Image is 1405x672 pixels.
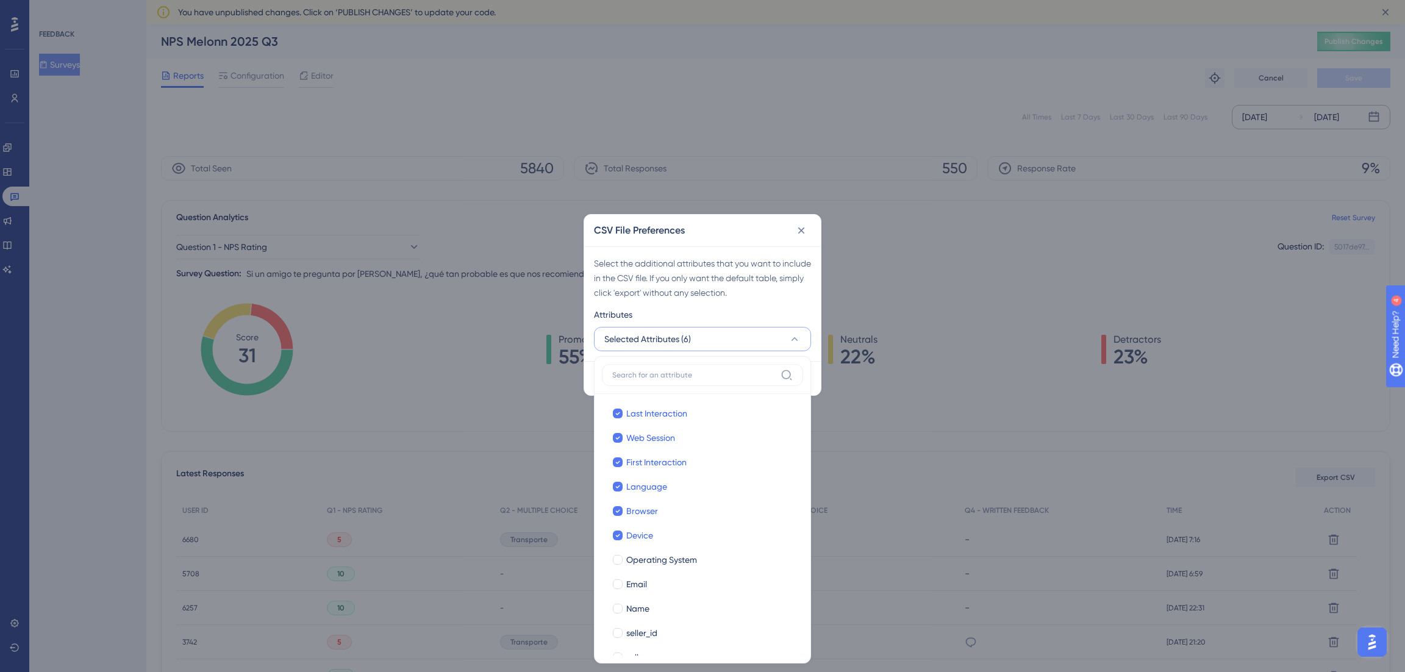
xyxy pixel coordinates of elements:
[626,626,657,640] span: seller_id
[1354,624,1390,660] iframe: UserGuiding AI Assistant Launcher
[626,406,687,421] span: Last Interaction
[626,504,658,518] span: Browser
[626,479,667,494] span: Language
[626,650,673,665] span: seller_name
[626,577,647,592] span: Email
[626,552,697,567] span: Operating System
[612,370,776,380] input: Search for an attribute
[626,455,687,470] span: First Interaction
[85,6,88,16] div: 4
[29,3,76,18] span: Need Help?
[594,256,811,300] div: Select the additional attributes that you want to include in the CSV file. If you only want the d...
[604,332,691,346] span: Selected Attributes (6)
[594,223,685,238] h2: CSV File Preferences
[626,601,649,616] span: Name
[626,431,675,445] span: Web Session
[626,528,653,543] span: Device
[594,307,632,322] span: Attributes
